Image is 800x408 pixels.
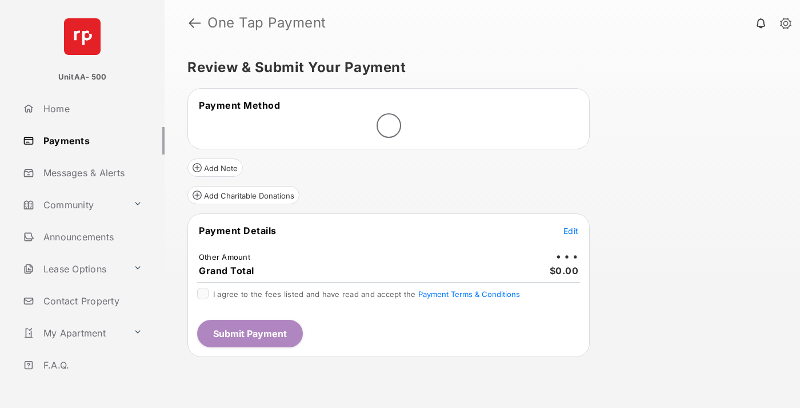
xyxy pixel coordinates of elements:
[18,319,129,347] a: My Apartment
[187,159,243,177] button: Add Note
[18,351,165,379] a: F.A.Q.
[563,226,578,236] span: Edit
[197,320,303,347] button: Submit Payment
[18,95,165,122] a: Home
[18,191,129,219] a: Community
[18,127,165,155] a: Payments
[563,225,578,236] button: Edit
[18,223,165,251] a: Announcements
[187,61,768,74] h5: Review & Submit Your Payment
[58,72,107,83] p: UnitAA- 500
[187,186,299,204] button: Add Charitable Donations
[199,225,277,236] span: Payment Details
[550,265,579,276] span: $0.00
[199,265,254,276] span: Grand Total
[199,100,280,111] span: Payment Method
[213,290,520,299] span: I agree to the fees listed and have read and accept the
[18,287,165,315] a: Contact Property
[198,252,251,262] td: Other Amount
[18,255,129,283] a: Lease Options
[207,16,326,30] strong: One Tap Payment
[418,290,520,299] button: I agree to the fees listed and have read and accept the
[64,18,101,55] img: svg+xml;base64,PHN2ZyB4bWxucz0iaHR0cDovL3d3dy53My5vcmcvMjAwMC9zdmciIHdpZHRoPSI2NCIgaGVpZ2h0PSI2NC...
[18,159,165,187] a: Messages & Alerts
